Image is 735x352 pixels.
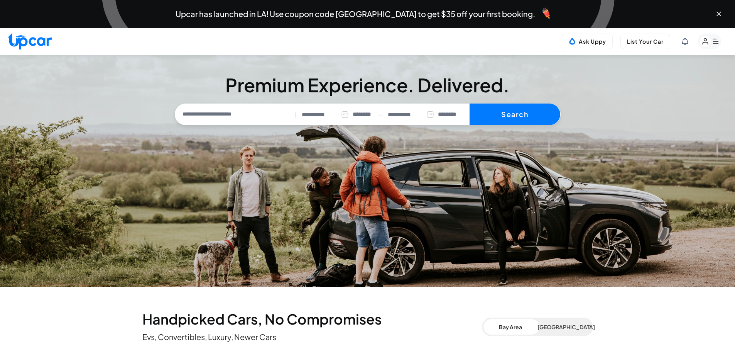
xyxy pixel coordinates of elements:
[537,319,591,335] button: [GEOGRAPHIC_DATA]
[8,33,52,49] img: Upcar Logo
[175,76,561,94] h3: Premium Experience. Delivered.
[682,38,688,45] div: View Notifications
[295,110,297,119] span: |
[562,34,613,49] button: Ask Uppy
[142,332,482,342] p: Evs, Convertibles, Luxury, Newer Cars
[142,311,482,327] h2: Handpicked Cars, No Compromises
[715,10,723,18] button: Close banner
[378,110,383,119] span: —
[620,34,670,49] button: List Your Car
[568,37,576,45] img: Uppy
[176,10,535,18] span: Upcar has launched in LA! Use coupon code [GEOGRAPHIC_DATA] to get $35 off your first booking.
[470,104,560,125] button: Search
[483,319,537,335] button: Bay Area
